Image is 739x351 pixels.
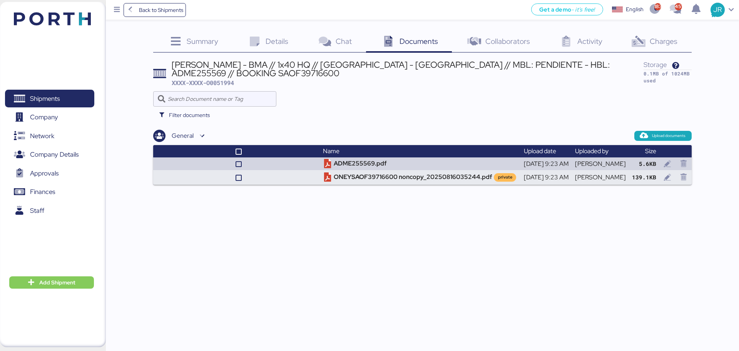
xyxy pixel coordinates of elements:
[634,131,692,141] button: Upload documents
[30,186,55,197] span: Finances
[30,205,44,216] span: Staff
[524,147,556,155] span: Upload date
[644,70,691,85] div: 0.1MB of 1024MB used
[30,149,79,160] span: Company Details
[498,174,512,181] div: private
[400,36,438,46] span: Documents
[629,157,659,170] td: 5.6KB
[485,36,530,46] span: Collaborators
[168,91,272,107] input: Search Document name or Tag
[320,157,520,170] td: ADME255569.pdf
[5,202,94,219] a: Staff
[30,130,54,142] span: Network
[652,132,685,139] span: Upload documents
[713,5,722,15] span: JR
[323,147,339,155] span: Name
[139,5,183,15] span: Back to Shipments
[521,157,572,170] td: [DATE] 9:23 AM
[572,170,629,185] td: [PERSON_NAME]
[153,108,216,122] button: Filter documents
[30,168,59,179] span: Approvals
[336,36,352,46] span: Chat
[187,36,218,46] span: Summary
[320,170,520,185] td: ONEYSAOF39716600 noncopy_20250816035244.pdf
[645,147,656,155] span: Size
[172,60,644,78] div: [PERSON_NAME] - BMA // 1x40 HQ // [GEOGRAPHIC_DATA] - [GEOGRAPHIC_DATA] // MBL: PENDIENTE - HBL: ...
[124,3,186,17] a: Back to Shipments
[5,146,94,164] a: Company Details
[9,276,94,289] button: Add Shipment
[5,164,94,182] a: Approvals
[172,79,234,87] span: XXXX-XXXX-O0051994
[5,183,94,201] a: Finances
[626,5,644,13] div: English
[5,90,94,107] a: Shipments
[644,60,667,69] span: Storage
[629,170,659,185] td: 139.1KB
[169,110,210,120] span: Filter documents
[266,36,288,46] span: Details
[172,131,194,140] div: General
[5,109,94,126] a: Company
[521,170,572,185] td: [DATE] 9:23 AM
[572,157,629,170] td: [PERSON_NAME]
[650,36,677,46] span: Charges
[110,3,124,17] button: Menu
[5,127,94,145] a: Network
[30,112,58,123] span: Company
[577,36,602,46] span: Activity
[30,93,60,104] span: Shipments
[575,147,609,155] span: Uploaded by
[39,278,75,287] span: Add Shipment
